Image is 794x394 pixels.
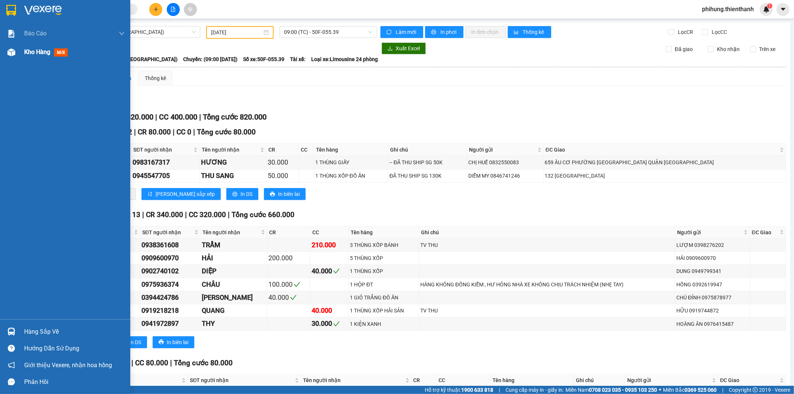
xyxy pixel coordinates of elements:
button: printerIn biên lai [264,188,306,200]
button: printerIn DS [115,336,147,348]
th: Ghi chú [388,144,467,156]
th: Ghi chú [574,374,625,387]
span: Kho hàng [24,48,50,55]
div: 40.000 [312,266,347,276]
button: printerIn phơi [425,26,463,38]
span: | [155,112,157,121]
div: DIỄM MY 0846741246 [468,172,542,180]
span: Tên người nhận [203,228,259,236]
div: HỒNG 0392619947 [676,280,748,289]
span: 09:00 (TC) - 50F-055.39 [284,26,372,38]
span: file-add [170,7,176,12]
div: 0938361608 [141,240,199,250]
span: ĐC Giao [720,376,778,384]
td: THY [201,317,267,330]
div: DUNG 0949799341 [676,267,748,275]
th: CR [267,226,310,239]
button: printerIn DS [226,188,258,200]
td: DIỆP [201,265,267,278]
div: 1 THÙNG XỐP ĐỒ ĂN [315,172,387,180]
div: 1 KIỆN XANH [350,320,418,328]
div: 1 HỘP ĐT [350,280,418,289]
div: 50.000 [268,171,297,181]
span: Xuất Excel [396,44,420,53]
span: Tổng cước 660.000 [232,210,294,219]
span: ⚪️ [659,388,661,391]
span: CC 320.000 [189,210,226,219]
span: CR 340.000 [146,210,183,219]
span: Báo cáo [24,29,47,38]
span: CR 420.000 [115,112,153,121]
span: question-circle [8,345,15,352]
span: | [499,386,500,394]
span: Thống kê [523,28,545,36]
span: bar-chart [514,29,520,35]
span: Số xe: 50F-055.39 [243,55,284,63]
span: download [388,46,393,52]
span: SĐT người nhận [133,146,192,154]
div: HẢI [202,253,266,263]
span: Cung cấp máy in - giấy in: [506,386,564,394]
th: CR [412,374,437,387]
div: TRẦM [202,240,266,250]
span: CC 400.000 [159,112,197,121]
div: 30.000 [268,157,297,168]
img: icon-new-feature [763,6,770,13]
div: 0975936374 [141,279,199,290]
span: In biên lai [167,338,188,346]
td: QUANG [201,304,267,317]
span: Lọc CC [709,28,728,36]
span: CR 80.000 [138,128,171,136]
span: sort-ascending [147,191,153,197]
span: Tổng cước 80.000 [197,128,256,136]
span: Lọc CR [675,28,695,36]
span: Miền Nam [565,386,657,394]
span: [PERSON_NAME] sắp xếp [156,190,215,198]
div: 30.000 [312,318,347,329]
span: | [722,386,723,394]
span: down [119,31,125,36]
span: printer [270,191,275,197]
td: 0919218218 [140,304,201,317]
div: 5 THÙNG XỐP [350,254,418,262]
td: TRẦM [201,239,267,252]
span: | [185,210,187,219]
th: Ghi chú [419,226,675,239]
div: HƯƠNG [201,157,265,168]
span: | [131,359,133,367]
span: ĐC Giao [752,228,778,236]
span: | [193,128,195,136]
div: 3 THÙNG XỐP BÁNH [350,241,418,249]
td: 0975936374 [140,278,201,291]
span: notification [8,362,15,369]
div: ĐÃ THU SHIP SG 130K [389,172,466,180]
div: 210.000 [312,240,347,250]
strong: 1900 633 818 [461,387,493,393]
div: 0919218218 [141,305,199,316]
div: THU SANG [201,171,265,181]
div: 40.000 [312,305,347,316]
th: Tên hàng [314,144,388,156]
button: bar-chartThống kê [508,26,551,38]
div: Hàng sắp về [24,326,125,337]
div: 1 THÙNG XỐP [350,267,418,275]
span: SĐT người nhận [142,228,193,236]
span: Tổng cước 80.000 [174,359,233,367]
span: check [290,294,297,301]
div: THY [202,318,266,329]
span: Giới thiệu Vexere, nhận hoa hồng [24,360,112,370]
span: Tên người nhận [202,146,259,154]
div: 1 THÙNG GIẤY [315,158,387,166]
div: -- ĐÃ THU SHIP SG 50K [389,158,466,166]
div: [PERSON_NAME] [202,292,266,303]
div: HẢI 0909600970 [676,254,748,262]
div: Thống kê [145,74,166,82]
span: Tên người nhận [303,376,404,384]
th: Tên hàng [491,374,574,387]
td: 0941972897 [140,317,201,330]
img: warehouse-icon [7,328,15,336]
span: message [8,378,15,385]
span: Tổng cước 820.000 [203,112,267,121]
img: logo-vxr [6,5,16,16]
td: 0902740102 [140,265,201,278]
